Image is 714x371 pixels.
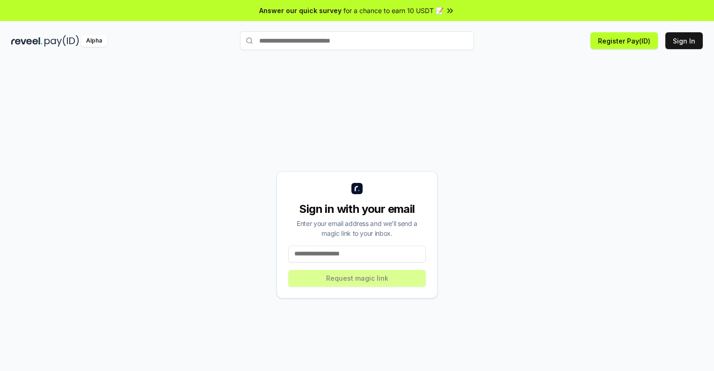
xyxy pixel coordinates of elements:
div: Alpha [81,35,107,47]
div: Enter your email address and we’ll send a magic link to your inbox. [288,218,426,238]
button: Register Pay(ID) [590,32,658,49]
div: Sign in with your email [288,202,426,217]
img: logo_small [351,183,363,194]
img: pay_id [44,35,79,47]
span: for a chance to earn 10 USDT 📝 [343,6,444,15]
button: Sign In [665,32,703,49]
span: Answer our quick survey [259,6,342,15]
img: reveel_dark [11,35,43,47]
